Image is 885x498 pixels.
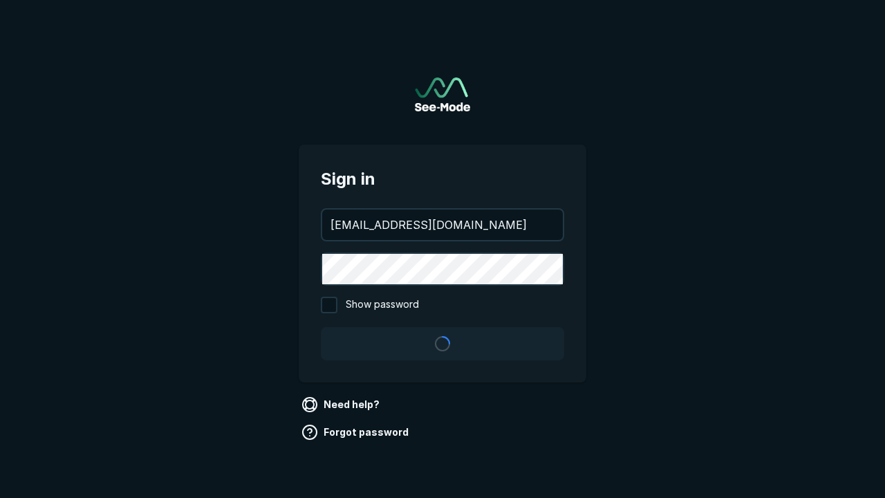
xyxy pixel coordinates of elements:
span: Sign in [321,167,564,192]
a: Need help? [299,394,385,416]
a: Go to sign in [415,77,470,111]
a: Forgot password [299,421,414,443]
span: Show password [346,297,419,313]
input: your@email.com [322,210,563,240]
img: See-Mode Logo [415,77,470,111]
